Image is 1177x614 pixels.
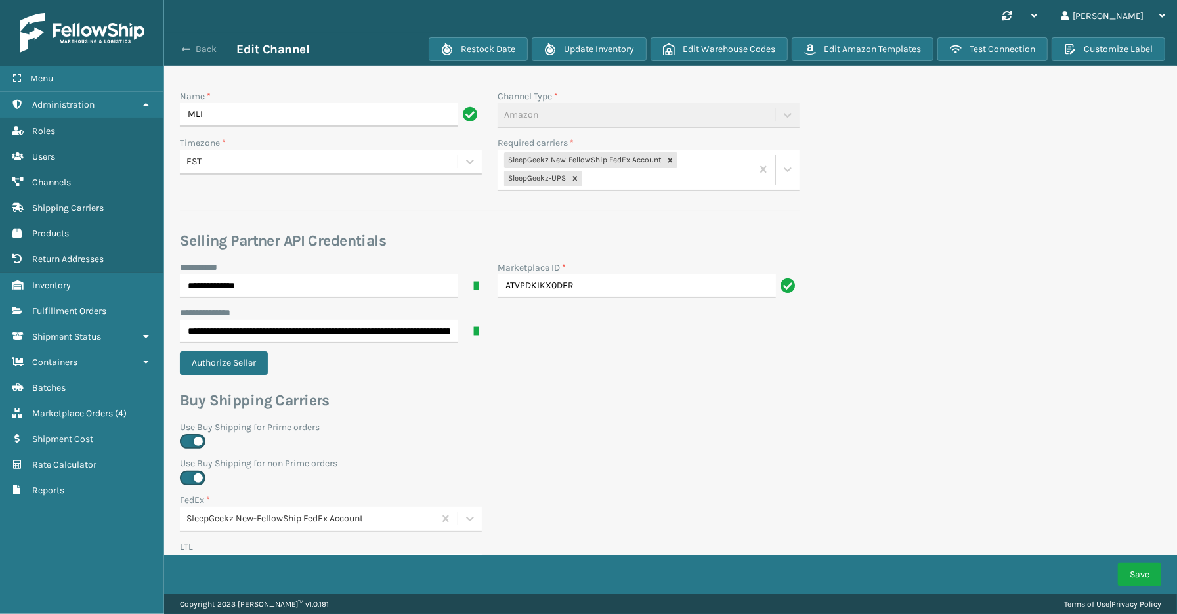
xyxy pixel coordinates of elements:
button: Restock Date [429,37,528,61]
a: Authorize Seller [180,357,276,368]
span: Menu [30,73,53,84]
span: Administration [32,99,95,110]
span: Channels [32,177,71,188]
label: Marketplace ID [498,261,566,274]
label: Name [180,89,211,103]
span: Rate Calculator [32,459,96,470]
span: Fulfillment Orders [32,305,106,317]
span: Reports [32,485,64,496]
h3: Edit Channel [236,41,309,57]
button: Save [1118,563,1161,586]
span: Shipment Status [32,331,101,342]
img: logo [20,13,144,53]
span: Containers [32,357,77,368]
p: Copyright 2023 [PERSON_NAME]™ v 1.0.191 [180,594,329,614]
label: Required carriers [498,136,574,150]
button: Back [176,43,236,55]
span: Batches [32,382,66,393]
label: LTL [180,540,193,554]
button: Test Connection [937,37,1048,61]
button: Customize Label [1052,37,1165,61]
span: ( 4 ) [115,408,127,419]
span: Return Addresses [32,253,104,265]
span: Inventory [32,280,71,291]
span: Products [32,228,69,239]
span: Shipment Cost [32,433,93,445]
label: Channel Type [498,89,558,103]
h3: Selling Partner API Credentials [180,231,800,251]
div: | [1064,594,1161,614]
a: Terms of Use [1064,600,1109,609]
label: FedEx [180,493,210,507]
div: SleepGeekz New-FellowShip FedEx Account [504,152,663,168]
label: Timezone [180,136,226,150]
span: Roles [32,125,55,137]
span: Shipping Carriers [32,202,104,213]
div: EST [186,155,459,169]
button: Authorize Seller [180,351,268,375]
label: Use Buy Shipping for Prime orders [180,420,800,434]
h3: Buy Shipping Carriers [180,391,800,410]
button: Edit Amazon Templates [792,37,933,61]
div: SleepGeekz New-FellowShip FedEx Account [186,512,435,526]
div: SleepGeekz-UPS [504,171,568,186]
label: Use Buy Shipping for non Prime orders [180,456,800,470]
button: Edit Warehouse Codes [651,37,788,61]
span: Users [32,151,55,162]
span: Marketplace Orders [32,408,113,419]
a: Privacy Policy [1111,600,1161,609]
button: Update Inventory [532,37,647,61]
